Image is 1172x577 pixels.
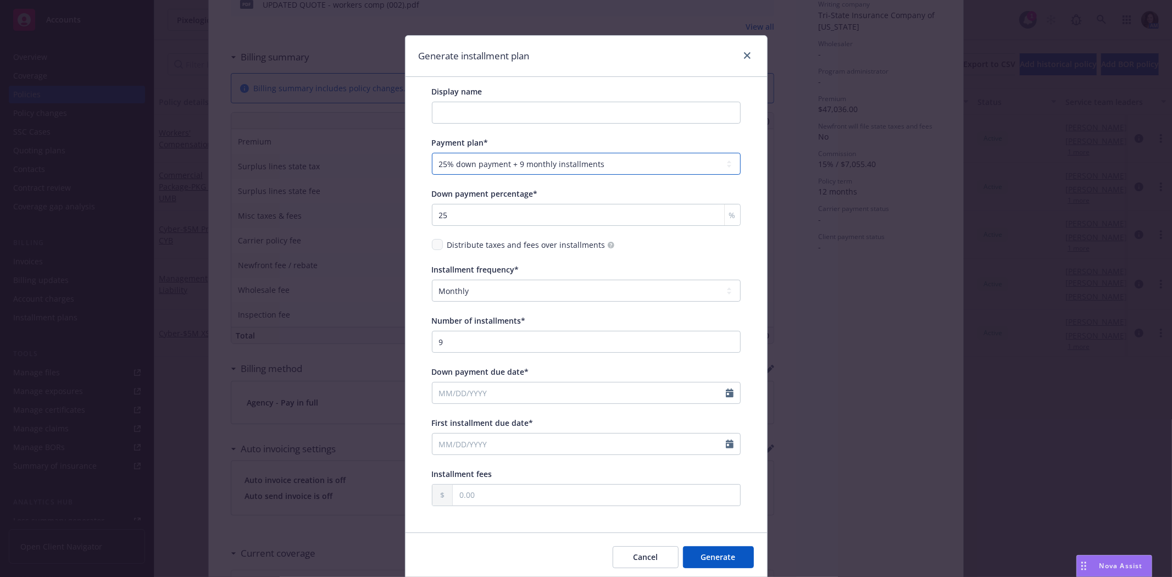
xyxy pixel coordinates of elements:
input: MM/DD/YYYY [432,382,726,403]
button: Generate [683,546,754,568]
span: Nova Assist [1099,561,1143,570]
svg: Calendar [726,389,734,397]
svg: Calendar [726,440,734,448]
span: % [729,209,736,221]
input: 0.00 [453,485,740,506]
span: Installment fees [432,469,492,479]
span: Number of installments* [432,315,526,326]
button: Cancel [613,546,679,568]
span: Down payment percentage* [432,188,538,199]
span: Distribute taxes and fees over installments [447,239,606,251]
button: Nova Assist [1076,555,1152,577]
span: Installment frequency* [432,264,519,275]
span: Down payment due date* [432,367,529,377]
input: MM/DD/YYYY [432,434,726,454]
div: Drag to move [1077,556,1091,576]
span: First installment due date* [432,418,534,428]
a: close [741,49,754,62]
span: Distribute taxes and fees over installments [447,239,614,251]
h1: Generate installment plan [419,49,530,63]
span: Display name [432,86,482,97]
span: Payment plan* [432,137,488,148]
